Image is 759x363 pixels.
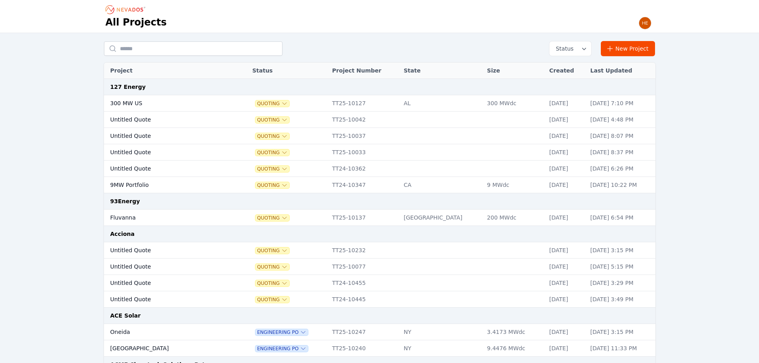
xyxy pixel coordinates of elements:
td: TT25-10077 [328,259,400,275]
td: 200 MWdc [483,210,545,226]
button: Quoting [255,166,289,172]
td: Acciona [104,226,655,242]
th: Project Number [328,63,400,79]
td: TT24-10362 [328,161,400,177]
td: [DATE] 5:15 PM [586,259,655,275]
button: Quoting [255,117,289,123]
span: Quoting [255,215,289,221]
tr: Untitled QuoteQuotingTT24-10445[DATE][DATE] 3:49 PM [104,291,655,308]
td: 300 MWdc [483,95,545,112]
h1: All Projects [106,16,167,29]
th: State [400,63,483,79]
td: Untitled Quote [104,144,229,161]
button: Status [549,41,591,56]
td: CA [400,177,483,193]
td: 9MW Portfolio [104,177,229,193]
span: Status [553,45,574,53]
td: [DATE] [545,324,586,340]
button: Quoting [255,280,289,286]
button: Engineering PO [255,329,308,336]
button: Quoting [255,296,289,303]
td: [DATE] 8:37 PM [586,144,655,161]
span: Quoting [255,133,289,139]
td: [GEOGRAPHIC_DATA] [400,210,483,226]
td: Fluvanna [104,210,229,226]
nav: Breadcrumb [106,3,148,16]
tr: Untitled QuoteQuotingTT25-10077[DATE][DATE] 5:15 PM [104,259,655,275]
td: 93Energy [104,193,655,210]
tr: FluvannaQuotingTT25-10137[GEOGRAPHIC_DATA]200 MWdc[DATE][DATE] 6:54 PM [104,210,655,226]
td: 300 MW US [104,95,229,112]
td: Untitled Quote [104,128,229,144]
td: [DATE] 3:15 PM [586,324,655,340]
td: NY [400,340,483,357]
tr: 300 MW USQuotingTT25-10127AL300 MWdc[DATE][DATE] 7:10 PM [104,95,655,112]
td: Oneida [104,324,229,340]
td: Untitled Quote [104,161,229,177]
th: Status [248,63,328,79]
td: ACE Solar [104,308,655,324]
td: TT25-10247 [328,324,400,340]
td: [DATE] [545,210,586,226]
td: [DATE] [545,340,586,357]
button: Quoting [255,100,289,107]
td: [DATE] [545,95,586,112]
tr: OneidaEngineering POTT25-10247NY3.4173 MWdc[DATE][DATE] 3:15 PM [104,324,655,340]
td: Untitled Quote [104,242,229,259]
td: AL [400,95,483,112]
a: New Project [601,41,655,56]
td: TT25-10127 [328,95,400,112]
td: [DATE] 3:15 PM [586,242,655,259]
td: NY [400,324,483,340]
th: Created [545,63,586,79]
td: [GEOGRAPHIC_DATA] [104,340,229,357]
td: TT25-10033 [328,144,400,161]
td: [DATE] 11:33 PM [586,340,655,357]
td: [DATE] 7:10 PM [586,95,655,112]
button: Quoting [255,182,289,188]
tr: 9MW PortfolioQuotingTT24-10347CA9 MWdc[DATE][DATE] 10:22 PM [104,177,655,193]
tr: Untitled QuoteQuotingTT25-10033[DATE][DATE] 8:37 PM [104,144,655,161]
td: 9 MWdc [483,177,545,193]
td: [DATE] [545,275,586,291]
td: [DATE] 3:29 PM [586,275,655,291]
span: Engineering PO [255,345,308,352]
td: [DATE] [545,112,586,128]
td: 3.4173 MWdc [483,324,545,340]
td: TT25-10232 [328,242,400,259]
span: Quoting [255,149,289,156]
td: Untitled Quote [104,259,229,275]
th: Size [483,63,545,79]
button: Quoting [255,247,289,254]
td: Untitled Quote [104,275,229,291]
td: [DATE] 4:48 PM [586,112,655,128]
td: [DATE] 8:07 PM [586,128,655,144]
td: 9.4476 MWdc [483,340,545,357]
td: [DATE] [545,161,586,177]
td: TT25-10042 [328,112,400,128]
td: [DATE] 3:49 PM [586,291,655,308]
img: Henar Luque [639,17,651,29]
tr: Untitled QuoteQuotingTT24-10362[DATE][DATE] 6:26 PM [104,161,655,177]
td: TT25-10137 [328,210,400,226]
td: Untitled Quote [104,291,229,308]
td: Untitled Quote [104,112,229,128]
tr: Untitled QuoteQuotingTT24-10455[DATE][DATE] 3:29 PM [104,275,655,291]
td: [DATE] [545,177,586,193]
td: TT24-10455 [328,275,400,291]
button: Quoting [255,264,289,270]
tr: Untitled QuoteQuotingTT25-10037[DATE][DATE] 8:07 PM [104,128,655,144]
tr: [GEOGRAPHIC_DATA]Engineering POTT25-10240NY9.4476 MWdc[DATE][DATE] 11:33 PM [104,340,655,357]
td: [DATE] [545,128,586,144]
td: [DATE] [545,291,586,308]
tr: Untitled QuoteQuotingTT25-10232[DATE][DATE] 3:15 PM [104,242,655,259]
